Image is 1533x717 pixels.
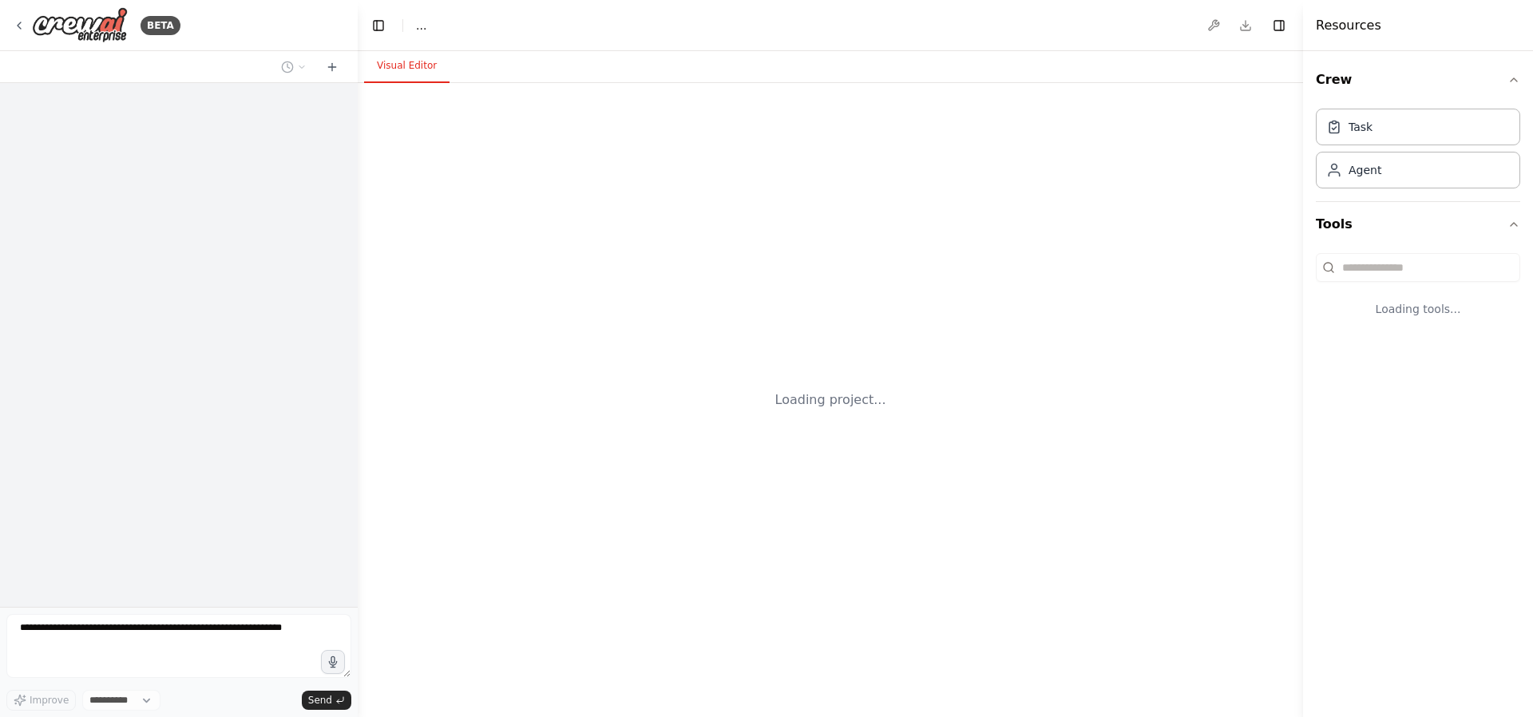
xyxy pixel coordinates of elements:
[321,650,345,674] button: Click to speak your automation idea
[1316,202,1520,247] button: Tools
[308,694,332,707] span: Send
[364,50,450,83] button: Visual Editor
[416,18,426,34] nav: breadcrumb
[775,390,886,410] div: Loading project...
[275,57,313,77] button: Switch to previous chat
[6,690,76,711] button: Improve
[319,57,345,77] button: Start a new chat
[32,7,128,43] img: Logo
[1268,14,1290,37] button: Hide right sidebar
[141,16,180,35] div: BETA
[1316,247,1520,343] div: Tools
[367,14,390,37] button: Hide left sidebar
[1316,57,1520,102] button: Crew
[1316,288,1520,330] div: Loading tools...
[416,18,426,34] span: ...
[302,691,351,710] button: Send
[1316,102,1520,201] div: Crew
[1349,119,1373,135] div: Task
[1349,162,1381,178] div: Agent
[30,694,69,707] span: Improve
[1316,16,1381,35] h4: Resources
